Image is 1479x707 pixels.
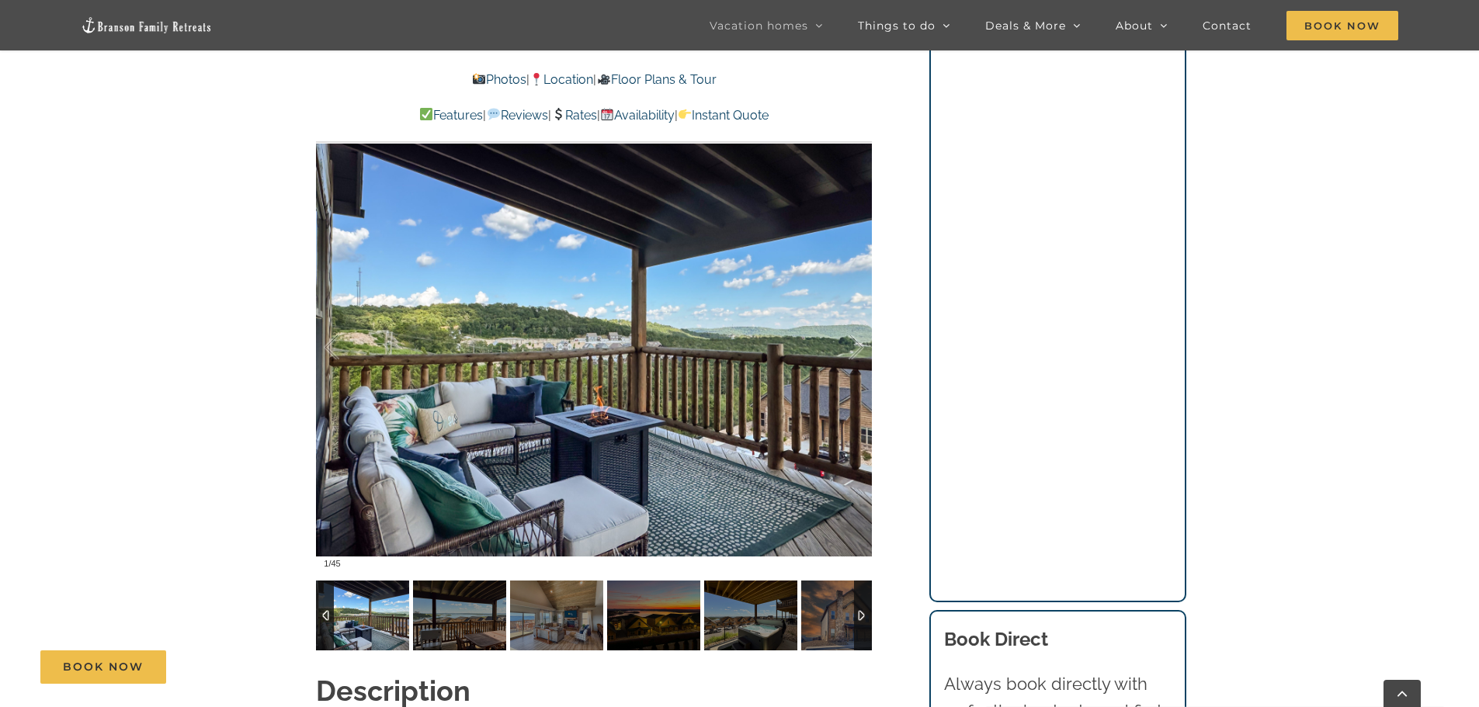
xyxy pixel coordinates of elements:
span: Vacation homes [710,20,808,31]
img: 👉 [679,108,691,120]
span: Deals & More [985,20,1066,31]
a: Features [419,108,483,123]
a: Location [529,72,593,87]
img: 📸 [473,73,485,85]
a: Availability [600,108,675,123]
span: Book Now [1286,11,1398,40]
img: 📍 [530,73,543,85]
img: 🎥 [598,73,610,85]
img: Dreamweaver-cabin-sunset-Table-Rock-Lake-scaled.jpg-nggid042901-ngg0dyn-120x90-00f0w010c011r110f1... [607,581,700,650]
span: Things to do [858,20,936,31]
b: Book Direct [944,628,1048,650]
img: Branson Family Retreats Logo [81,16,213,34]
img: 💬 [488,108,500,120]
strong: Description [316,674,470,707]
img: Dreamweaver-Cabin-Table-Rock-Lake-2020-scaled.jpg-nggid043203-ngg0dyn-120x90-00f0w010c011r110f110... [704,581,797,650]
span: About [1116,20,1153,31]
p: | | | | [316,106,872,126]
iframe: Booking/Inquiry Widget [944,33,1171,562]
img: ✅ [420,108,432,120]
img: Dreamweaver-Cabin-at-Table-Rock-Lake-1052-Edit-scaled.jpg-nggid042884-ngg0dyn-120x90-00f0w010c011... [801,581,894,650]
img: Dreamweaver-Cabin-at-Table-Rock-Lake-1004-Edit-scaled.jpg-nggid042883-ngg0dyn-120x90-00f0w010c011... [510,581,603,650]
img: Dreamweaver-Cabin-Table-Rock-Lake-2009-scaled.jpg-nggid043196-ngg0dyn-120x90-00f0w010c011r110f110... [413,581,506,650]
a: Reviews [486,108,547,123]
span: Book Now [63,660,144,674]
a: Rates [551,108,597,123]
img: 📆 [601,108,613,120]
a: Floor Plans & Tour [596,72,716,87]
span: Contact [1203,20,1252,31]
a: Photos [472,72,526,87]
a: Instant Quote [678,108,769,123]
a: Book Now [40,650,166,684]
p: | | [316,70,872,90]
img: 💲 [552,108,564,120]
img: Dreamweaver-Cabin-Table-Rock-Lake-2002-scaled.jpg-nggid043191-ngg0dyn-120x90-00f0w010c011r110f110... [316,581,409,650]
